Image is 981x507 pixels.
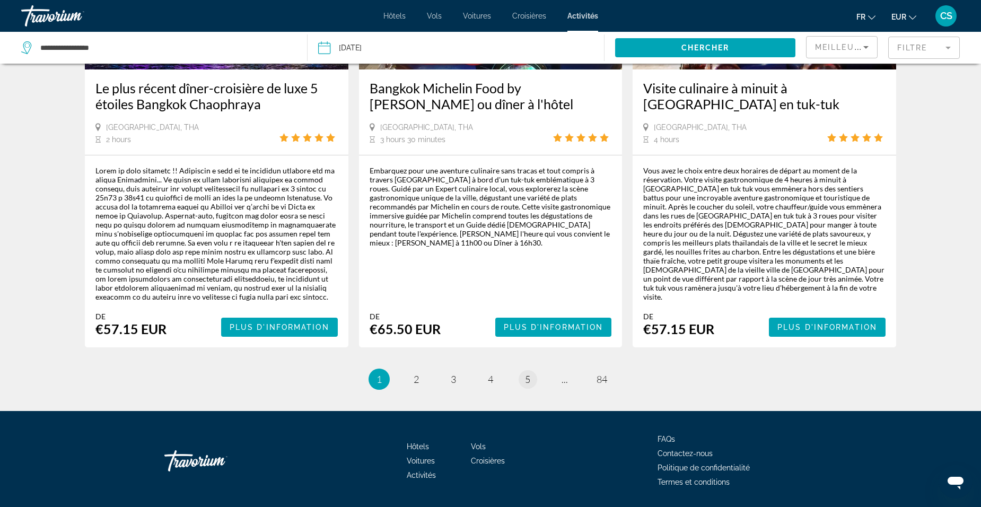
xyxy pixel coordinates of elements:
span: 3 hours 30 minutes [380,135,445,144]
a: Contactez-nous [658,449,713,458]
a: Visite culinaire à minuit à [GEOGRAPHIC_DATA] en tuk-tuk [643,80,886,112]
span: 1 [376,373,382,385]
div: De [370,312,441,321]
span: [GEOGRAPHIC_DATA], THA [106,123,199,132]
div: €65.50 EUR [370,321,441,337]
a: Travorium [21,2,127,30]
button: User Menu [932,5,960,27]
button: Chercher [615,38,795,57]
span: Plus d'information [504,323,603,331]
div: Embarquez pour une aventure culinaire sans tracas et tout compris à travers [GEOGRAPHIC_DATA] à b... [370,166,612,247]
button: Plus d'information [495,318,612,337]
span: 84 [597,373,607,385]
div: €57.15 EUR [643,321,714,337]
button: Change language [856,9,875,24]
a: Politique de confidentialité [658,464,750,472]
mat-select: Sort by [815,41,869,54]
span: 2 [414,373,419,385]
span: 4 hours [654,135,679,144]
span: EUR [891,13,906,21]
div: De [95,312,167,321]
a: Activités [407,471,436,479]
span: Meilleures ventes [815,43,910,51]
a: Vols [427,12,442,20]
div: De [643,312,714,321]
button: Change currency [891,9,916,24]
a: Voitures [463,12,491,20]
span: 5 [525,373,530,385]
iframe: Bouton de lancement de la fenêtre de messagerie [939,465,973,499]
span: fr [856,13,865,21]
a: Hôtels [407,442,429,451]
span: 3 [451,373,456,385]
a: Travorium [164,445,270,477]
a: Termes et conditions [658,478,730,486]
button: Plus d'information [769,318,886,337]
nav: Pagination [85,369,896,390]
a: Croisières [471,457,505,465]
a: Vols [471,442,486,451]
span: Plus d'information [777,323,877,331]
a: FAQs [658,435,675,443]
span: ... [562,373,568,385]
span: 2 hours [106,135,131,144]
a: Le plus récent dîner-croisière de luxe 5 étoiles Bangkok Chaophraya [95,80,338,112]
a: Activités [567,12,598,20]
div: Lorem ip dolo sitametc !! Adipiscin e sedd ei te incididun utlabore etd ma aliqua Enimadmini... V... [95,166,338,301]
button: Date: Sep 26, 2025 [318,32,604,64]
button: Plus d'information [221,318,338,337]
a: Voitures [407,457,435,465]
a: Hôtels [383,12,406,20]
span: 4 [488,373,493,385]
a: Bangkok Michelin Food by [PERSON_NAME] ou dîner à l'hôtel [370,80,612,112]
span: Plus d'information [230,323,329,331]
button: Filter [888,36,960,59]
span: [GEOGRAPHIC_DATA], THA [380,123,473,132]
span: CS [940,11,952,21]
a: Croisières [512,12,546,20]
div: Vous avez le choix entre deux horaires de départ au moment de la réservation. Votre visite gastro... [643,166,886,301]
div: €57.15 EUR [95,321,167,337]
span: Chercher [681,43,730,52]
span: [GEOGRAPHIC_DATA], THA [654,123,747,132]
